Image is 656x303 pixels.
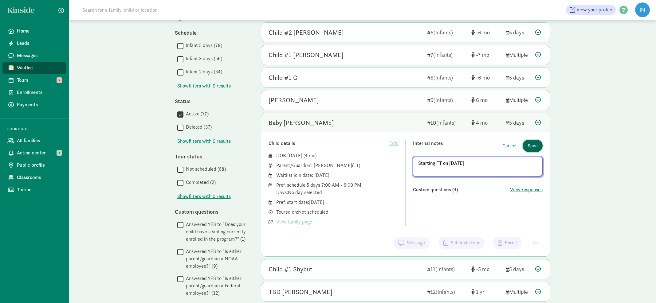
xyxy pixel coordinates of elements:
span: Enroll [505,239,517,247]
label: Infant 5 days (78) [183,42,222,49]
label: Answered YES to "Is either parent/guardian a Federal employee?" (12) [183,275,249,297]
span: Show filters with 0 results [177,193,231,200]
div: [object Object] [471,288,501,296]
div: Custom questions (4) [413,186,510,193]
span: View family page [276,218,312,226]
span: -6 [476,74,490,81]
div: TBD O'Connor [269,287,332,297]
span: (Infants) [436,288,455,295]
div: Child #1 Roesler [269,50,344,60]
div: 6 [427,28,466,37]
label: Infant 2 days (34) [183,68,222,76]
div: Custom questions [175,208,249,216]
div: 5 days [506,28,530,37]
div: Child #1 Shybut [269,264,312,274]
div: [object Object] [471,28,501,37]
div: 11 [427,265,466,273]
span: Tuition [17,186,61,193]
span: Cancel [502,142,517,150]
div: Parent/Guardian: [PERSON_NAME] (+1) [276,162,398,169]
div: Pref. start date: [DATE] [276,199,398,206]
div: Child #2 Thom [269,28,344,37]
div: 5 days [506,265,530,273]
span: Schedule tour [451,239,480,247]
div: [object Object] [471,265,501,273]
span: Waitlist [17,64,61,72]
a: Payments [2,99,66,111]
div: 8 [427,73,466,82]
span: (Infants) [434,29,453,36]
div: Schedule [175,29,249,37]
span: Enrollments [17,89,61,96]
div: Internal notes [413,140,502,152]
button: View responses [510,186,543,193]
button: Save [523,140,543,152]
div: 12 [427,288,466,296]
span: 1 [476,288,485,295]
span: Message [407,239,425,247]
a: Public profile [2,159,66,171]
span: -6 [476,29,490,36]
span: Messages [17,52,61,59]
span: Public profile [17,161,61,169]
input: Search for a family, child or location [79,4,251,16]
span: [DATE] [287,152,302,159]
span: Save [528,142,538,150]
a: Waitlist [2,62,66,74]
label: Completed (2) [183,179,216,186]
div: 7 [427,51,466,59]
label: Answered YES to "Is either parent/guardian a NOAA employee?" (9) [183,248,249,270]
span: 1 [57,150,62,156]
button: Message [394,237,430,249]
a: Home [2,25,66,37]
div: Multiple [506,51,530,59]
span: 6 [476,96,488,103]
span: Action center [17,149,61,157]
div: [object Object] [471,73,501,82]
div: [object Object] [471,51,501,59]
a: Enrollments [2,86,66,99]
label: Deleted (37) [183,123,212,131]
span: -5 [476,266,489,273]
a: Tuition [2,184,66,196]
span: 2 [57,77,62,83]
a: All families [2,134,66,147]
span: Show filters with 0 results [177,82,231,90]
div: Multiple [506,96,530,104]
span: Show filters with 0 results [177,138,231,145]
span: (Infants) [434,74,453,81]
span: All families [17,137,61,144]
button: Showfilters with 0 results [177,82,231,90]
div: Tour status [175,152,249,161]
div: 5 days [506,73,530,82]
label: Infant 3 days (56) [183,55,222,62]
a: Messages [2,49,66,62]
div: 5 days [506,118,530,127]
button: Showfilters with 0 results [177,193,231,200]
div: Toured on: Not scheduled [276,208,398,216]
iframe: Chat Widget [625,274,656,303]
div: [object Object] [471,118,501,127]
div: Child details [269,140,390,147]
div: 10 [427,118,466,127]
span: 4 [476,119,488,126]
a: Tours 2 [2,74,66,86]
span: 4 [305,152,315,159]
a: Leads [2,37,66,49]
div: Status [175,97,249,105]
span: Edit [389,140,398,147]
div: 9 [427,96,466,104]
span: Home [17,27,61,35]
label: Not scheduled (68) [183,165,226,173]
span: Payments [17,101,61,108]
div: Leo Calabrese [269,95,319,105]
a: Action center 1 [2,147,66,159]
span: Classrooms [17,174,61,181]
div: [object Object] [471,96,501,104]
span: -7 [476,51,489,58]
a: View your profile [566,5,616,15]
div: Baby Schumaker [269,118,334,128]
